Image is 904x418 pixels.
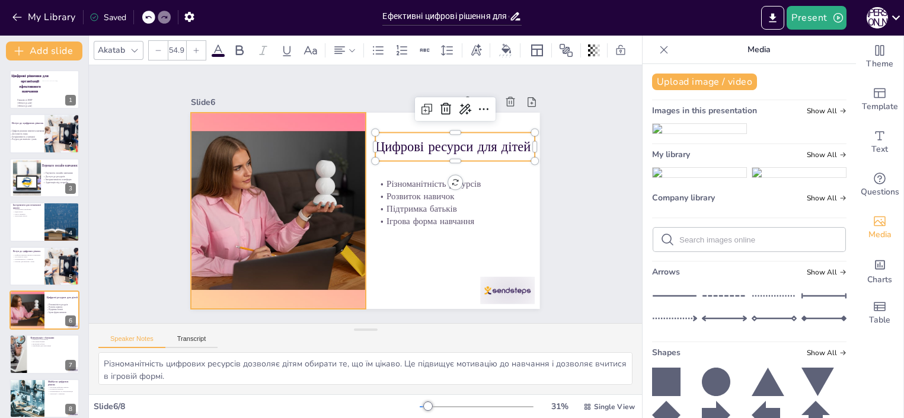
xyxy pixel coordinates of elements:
[652,192,715,203] span: Company library
[65,95,76,106] div: 1
[787,6,846,30] button: Present
[559,43,573,58] span: Position
[13,211,41,213] p: Відеоуроки
[43,181,90,184] p: Адаптація під потреби
[382,8,509,25] input: Insert title
[9,130,46,133] p: Цифрові рішення змінюють навчання
[868,228,892,241] span: Media
[856,78,903,121] div: Add ready made slides
[761,6,784,30] button: Export to PowerPoint
[9,158,79,197] div: https://cdn.sendsteps.com/images/slides/2025_31_08_12_46-CQLFHPPuub83v6fb.jpegПереваги онлайн-нав...
[528,41,547,60] div: Layout
[13,209,41,211] p: Інтерактивні платформи
[65,272,76,282] div: 5
[48,393,76,395] p: Технології у навчанні
[375,215,535,228] p: Ігрова форма навчання
[13,260,41,263] p: Ресурси для вчителів і учнів
[17,101,32,104] span: [PERSON_NAME]
[65,139,76,150] div: 2
[9,8,81,27] button: My Library
[862,100,898,113] span: Template
[375,178,535,190] p: Різноманітність ресурсів
[98,335,165,348] button: Speaker Notes
[375,138,535,156] p: Цифрові ресурси для дітей
[191,97,411,108] div: Slide 6
[11,74,49,94] span: Цифрові рішення для організації ефективного навчання
[95,42,127,58] div: Akatab
[867,6,888,30] button: А [PERSON_NAME]
[65,404,76,414] div: 8
[867,273,892,286] span: Charts
[856,164,903,206] div: Get real-time input from your audience
[30,341,76,343] p: Залучення батьків
[42,164,83,168] p: Переваги онлайн-навчання:
[807,268,846,276] span: Show all
[48,380,76,387] p: Майбутнє цифрових рішень
[752,168,846,177] img: 629a63fc-de60-4712-b45a-c43a11a672fc.jpeg
[90,12,126,23] div: Saved
[652,266,680,277] span: Arrows
[30,345,76,347] p: Платформи для комунікації
[9,334,79,374] div: 7
[30,336,76,340] p: Комунікація з батьками
[65,183,76,194] div: 3
[13,213,41,215] p: Ігри в навчанні
[652,105,757,116] span: Images in this presentation
[679,235,838,244] input: Search images online
[13,215,41,218] p: Зворотний зв'язок
[17,99,32,102] span: Гімназія 16 НМР
[9,114,79,153] div: https://cdn.sendsteps.com/images/logo/sendsteps_logo_white.pnghttps://cdn.sendsteps.com/images/lo...
[13,203,41,210] p: Інструменти для початкової школи
[856,121,903,164] div: Add text boxes
[9,70,79,109] div: Цифрові рішення для організації ефективного навчанняГімназія 16 НМР[PERSON_NAME][PERSON_NAME]6320...
[9,379,79,418] div: 8
[65,315,76,326] div: 6
[17,104,32,107] span: [PERSON_NAME]
[12,121,44,125] p: Вступ до цифрових рішень
[9,138,46,141] p: Ресурси для вчителів і учнів
[13,249,41,253] p: Вступ до цифрових рішень
[6,42,82,60] button: Add slide
[375,190,535,203] p: Розвиток навичок
[652,149,690,160] span: My library
[43,171,90,174] p: Гнучкість онлайн-навчання
[861,186,899,199] span: Questions
[13,256,41,258] p: Доступність знань
[653,124,746,133] img: 7d72c1f6-2780-43d6-92e1-da230205dec7.jpeg
[9,202,79,241] div: https://cdn.sendsteps.com/images/logo/sendsteps_logo_white.pnghttps://cdn.sendsteps.com/images/lo...
[13,258,41,260] p: Інтерактивність у навчанні
[594,402,635,411] span: Single View
[856,249,903,292] div: Add charts and graphs
[807,107,846,115] span: Show all
[165,335,218,348] button: Transcript
[48,388,76,391] p: Готовність вчителів
[43,174,90,177] p: Доступ до ресурсів
[43,178,90,181] p: Інтерактивність платформ
[807,349,846,357] span: Show all
[98,352,633,385] textarea: Різноманітність цифрових ресурсів дозволяє дітям обирати те, що їм цікаво. Це підвищує мотивацію ...
[467,41,485,60] div: Text effects
[856,292,903,334] div: Add a table
[30,339,76,341] p: Важливість комунікації
[652,74,757,90] button: Upload image / video
[65,228,76,238] div: 4
[653,168,746,177] img: 7d72c1f6-2780-43d6-92e1-da230205dec7.jpeg
[856,206,903,249] div: Add images, graphics, shapes or video
[9,135,46,138] p: Інтерактивність у навчанні
[871,143,888,156] span: Text
[9,247,79,286] div: https://cdn.sendsteps.com/images/logo/sendsteps_logo_white.pnghttps://cdn.sendsteps.com/images/lo...
[13,254,41,256] p: Цифрові рішення змінюють навчання
[30,343,76,346] p: Зворотний зв'язок
[497,44,515,56] div: Background color
[866,58,893,71] span: Theme
[673,36,844,64] p: Media
[46,311,78,314] p: Ігрова форма навчання
[65,360,76,371] div: 7
[807,194,846,202] span: Show all
[807,151,846,159] span: Show all
[375,203,535,215] p: Підтримка батьків
[94,401,420,412] div: Slide 6 / 8
[9,132,46,135] p: Доступність знань
[869,314,890,327] span: Table
[48,386,76,388] p: Еволюція цифрових рішень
